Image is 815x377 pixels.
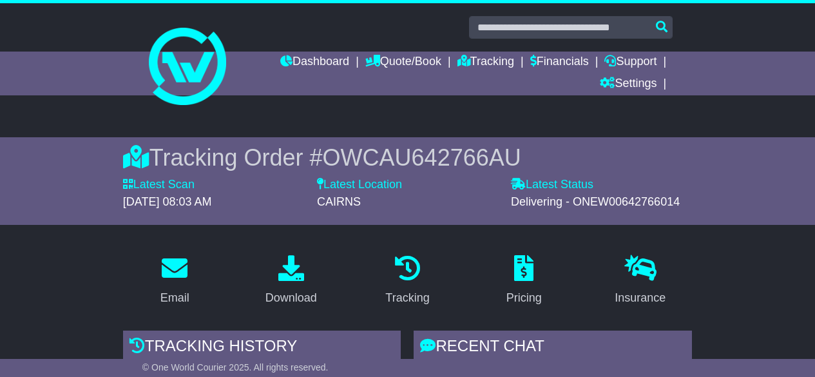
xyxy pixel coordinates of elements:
a: Tracking [457,52,514,73]
div: Tracking [385,289,429,307]
div: Download [265,289,317,307]
span: [DATE] 08:03 AM [123,195,212,208]
div: RECENT CHAT [414,331,692,365]
a: Settings [600,73,657,95]
div: Tracking history [123,331,401,365]
div: Email [160,289,189,307]
label: Latest Location [317,178,402,192]
span: CAIRNS [317,195,361,208]
span: © One World Courier 2025. All rights reserved. [142,362,329,372]
label: Latest Status [511,178,593,192]
a: Pricing [498,251,550,311]
div: Tracking Order # [123,144,692,171]
div: Insurance [615,289,666,307]
div: Pricing [506,289,542,307]
a: Tracking [377,251,437,311]
a: Email [152,251,198,311]
a: Financials [530,52,589,73]
a: Support [604,52,657,73]
a: Insurance [606,251,674,311]
a: Download [257,251,325,311]
a: Quote/Book [365,52,441,73]
a: Dashboard [280,52,349,73]
span: OWCAU642766AU [323,144,521,171]
span: Delivering - ONEW00642766014 [511,195,680,208]
label: Latest Scan [123,178,195,192]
